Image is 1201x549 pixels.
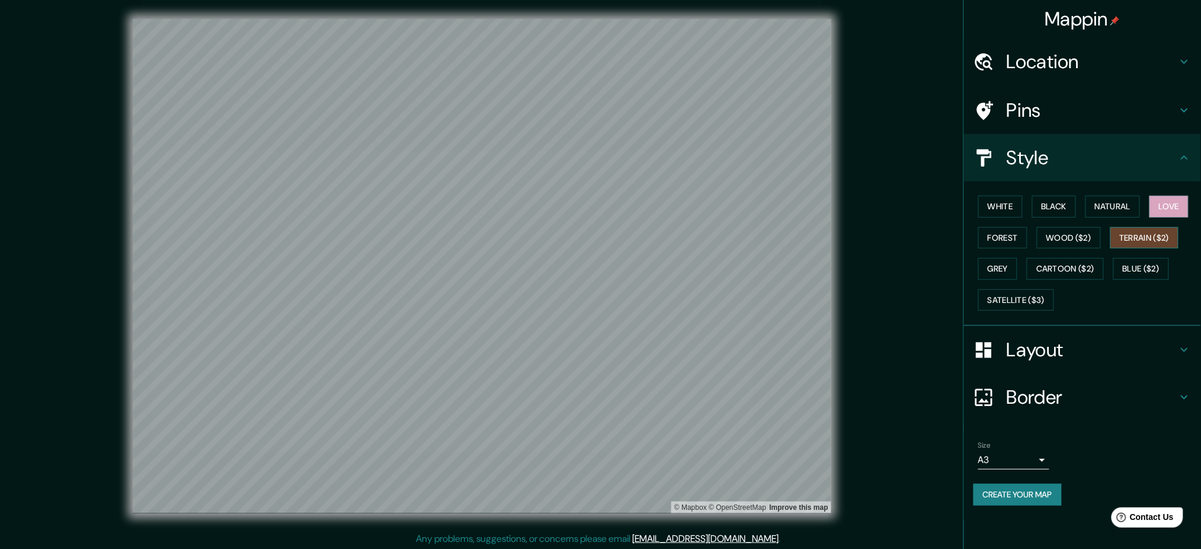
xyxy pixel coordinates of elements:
p: Any problems, suggestions, or concerns please email . [417,532,781,546]
button: Grey [978,258,1017,280]
label: Size [978,441,991,451]
h4: Style [1007,146,1177,170]
button: Create your map [973,484,1062,506]
div: Pins [964,87,1201,134]
h4: Location [1007,50,1177,74]
button: Natural [1085,196,1140,218]
h4: Pins [1007,98,1177,122]
div: . [783,532,785,546]
div: Style [964,134,1201,181]
h4: Layout [1007,338,1177,362]
button: Wood ($2) [1037,227,1101,249]
button: Black [1032,196,1077,218]
button: Terrain ($2) [1110,227,1179,249]
div: . [781,532,783,546]
canvas: Map [133,19,831,513]
div: Layout [964,326,1201,374]
a: Map feedback [770,503,828,512]
h4: Border [1007,385,1177,409]
button: Blue ($2) [1113,258,1169,280]
button: Forest [978,227,1027,249]
button: Love [1149,196,1189,218]
div: A3 [978,451,1049,470]
h4: Mappin [1045,7,1120,31]
button: Cartoon ($2) [1027,258,1104,280]
iframe: Help widget launcher [1096,503,1188,536]
div: Location [964,38,1201,85]
a: Mapbox [674,503,707,512]
img: pin-icon.png [1110,16,1120,25]
a: [EMAIL_ADDRESS][DOMAIN_NAME] [633,532,779,545]
button: Satellite ($3) [978,289,1054,311]
button: White [978,196,1023,218]
a: OpenStreetMap [709,503,766,512]
div: Border [964,374,1201,421]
